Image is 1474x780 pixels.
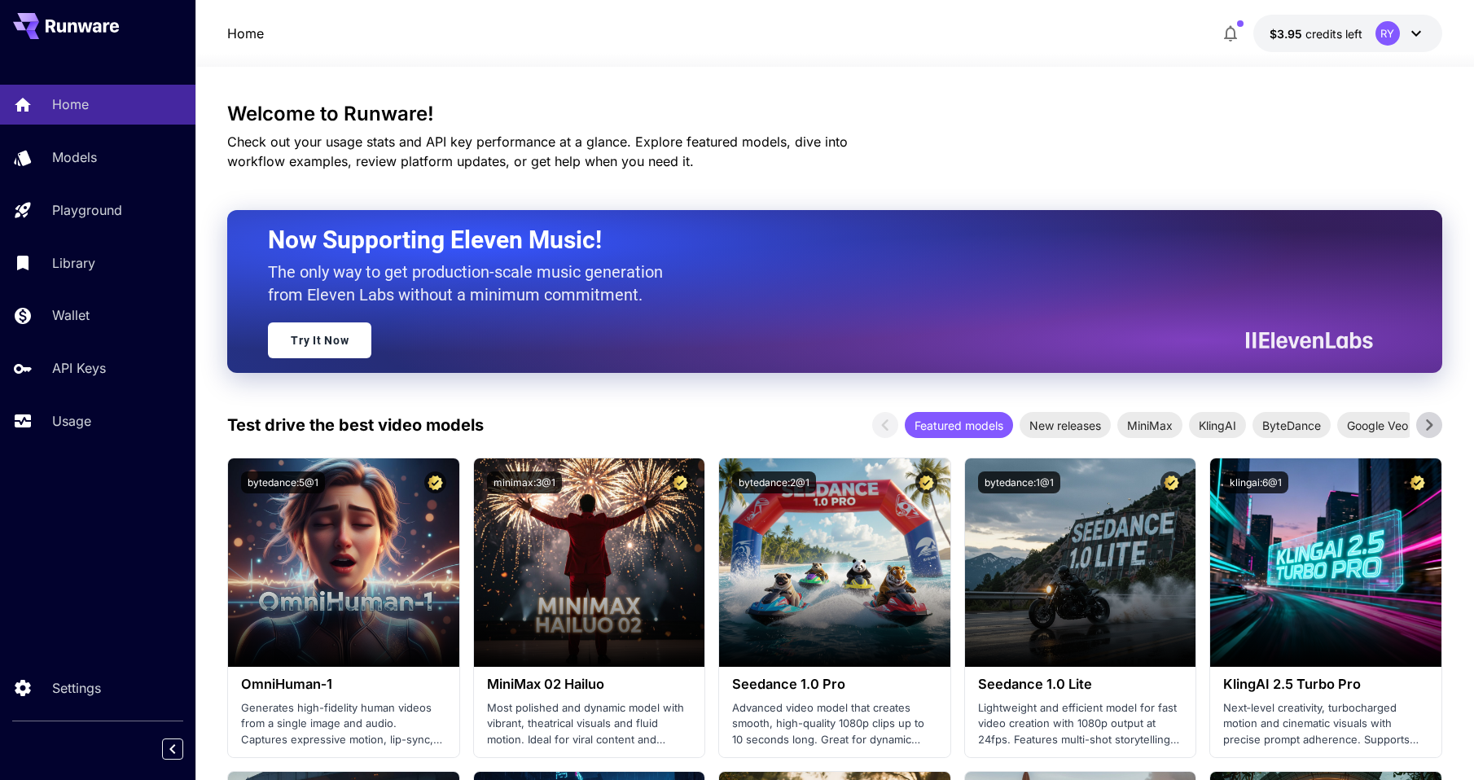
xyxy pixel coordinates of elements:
h3: Welcome to Runware! [227,103,1442,125]
div: KlingAI [1189,412,1246,438]
button: $3.94846RY [1253,15,1442,52]
button: Certified Model – Vetted for best performance and includes a commercial license. [915,471,937,493]
span: KlingAI [1189,417,1246,434]
button: bytedance:2@1 [732,471,816,493]
p: Settings [52,678,101,698]
p: Advanced video model that creates smooth, high-quality 1080p clips up to 10 seconds long. Great f... [732,700,937,748]
span: Featured models [905,417,1013,434]
p: Usage [52,411,91,431]
h3: OmniHuman‑1 [241,677,446,692]
p: Lightweight and efficient model for fast video creation with 1080p output at 24fps. Features mult... [978,700,1183,748]
span: New releases [1020,417,1111,434]
h3: Seedance 1.0 Lite [978,677,1183,692]
span: Check out your usage stats and API key performance at a glance. Explore featured models, dive int... [227,134,848,169]
a: Home [227,24,264,43]
nav: breadcrumb [227,24,264,43]
div: New releases [1020,412,1111,438]
button: Certified Model – Vetted for best performance and includes a commercial license. [1406,471,1428,493]
p: Library [52,253,95,273]
div: ByteDance [1252,412,1331,438]
img: alt [228,458,459,667]
p: Next‑level creativity, turbocharged motion and cinematic visuals with precise prompt adherence. S... [1223,700,1428,748]
button: klingai:6@1 [1223,471,1288,493]
p: Wallet [52,305,90,325]
button: minimax:3@1 [487,471,562,493]
p: Test drive the best video models [227,413,484,437]
p: Home [52,94,89,114]
p: Most polished and dynamic model with vibrant, theatrical visuals and fluid motion. Ideal for vira... [487,700,692,748]
p: API Keys [52,358,106,378]
span: MiniMax [1117,417,1182,434]
span: Google Veo [1337,417,1418,434]
button: Collapse sidebar [162,738,183,760]
a: Try It Now [268,322,371,358]
h2: Now Supporting Eleven Music! [268,225,1361,256]
div: RY [1375,21,1400,46]
button: Certified Model – Vetted for best performance and includes a commercial license. [1160,471,1182,493]
h3: MiniMax 02 Hailuo [487,677,692,692]
h3: KlingAI 2.5 Turbo Pro [1223,677,1428,692]
button: bytedance:5@1 [241,471,325,493]
p: Playground [52,200,122,220]
div: MiniMax [1117,412,1182,438]
p: Generates high-fidelity human videos from a single image and audio. Captures expressive motion, l... [241,700,446,748]
img: alt [1210,458,1441,667]
span: $3.95 [1270,27,1305,41]
p: Models [52,147,97,167]
div: $3.94846 [1270,25,1362,42]
div: Google Veo [1337,412,1418,438]
img: alt [719,458,950,667]
span: ByteDance [1252,417,1331,434]
img: alt [965,458,1196,667]
img: alt [474,458,705,667]
h3: Seedance 1.0 Pro [732,677,937,692]
div: Collapse sidebar [174,734,195,764]
button: bytedance:1@1 [978,471,1060,493]
button: Certified Model – Vetted for best performance and includes a commercial license. [424,471,446,493]
div: Featured models [905,412,1013,438]
span: credits left [1305,27,1362,41]
p: The only way to get production-scale music generation from Eleven Labs without a minimum commitment. [268,261,675,306]
button: Certified Model – Vetted for best performance and includes a commercial license. [669,471,691,493]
